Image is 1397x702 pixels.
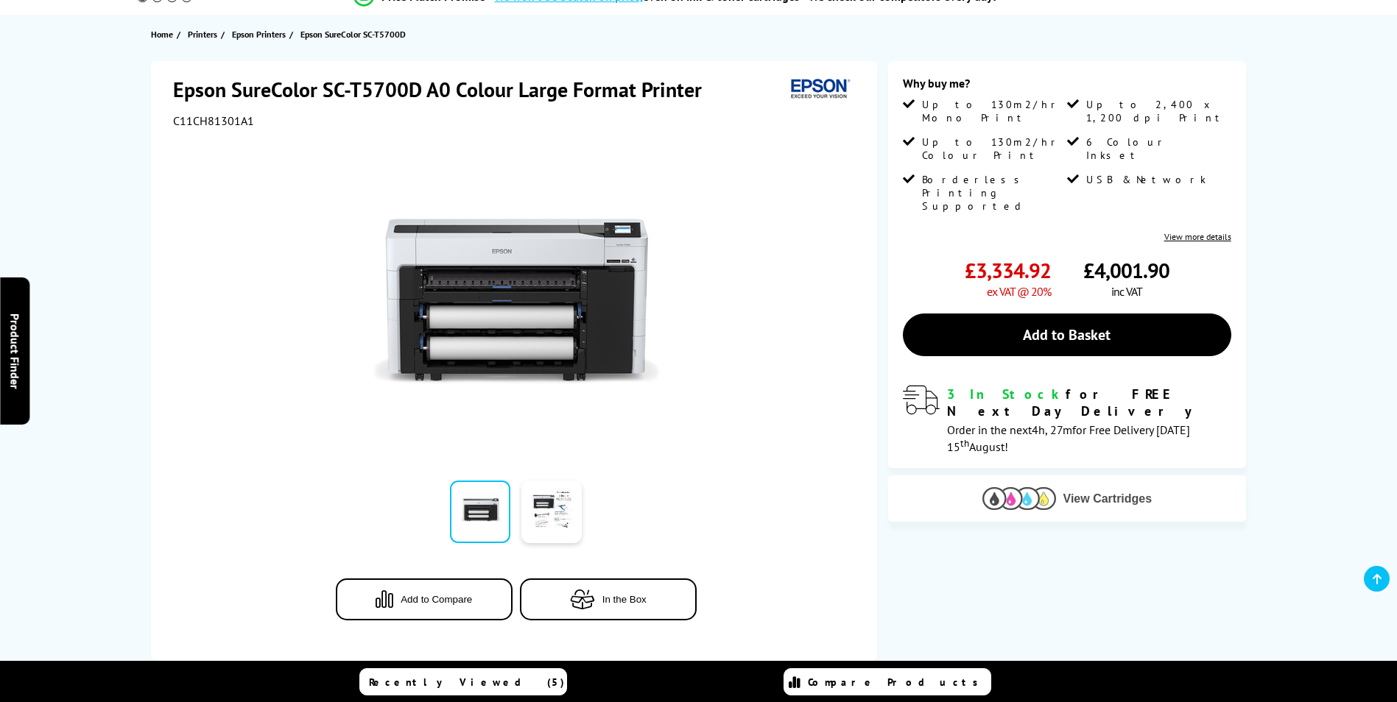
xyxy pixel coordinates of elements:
[173,76,717,103] h1: Epson SureColor SC-T5700D A0 Colour Large Format Printer
[947,386,1066,403] span: 3 In Stock
[1083,257,1169,284] span: £4,001.90
[188,26,221,42] a: Printers
[7,313,22,389] span: Product Finder
[785,76,853,103] img: Epson
[336,578,513,620] button: Add to Compare
[372,157,661,446] img: Epson SureColor SC-T5700D
[903,313,1231,356] a: Add to Basket
[300,29,406,40] span: Epson SureColor SC-T5700D
[232,26,286,42] span: Epson Printers
[947,386,1231,419] div: for FREE Next Day Delivery
[903,386,1231,453] div: modal_delivery
[173,113,254,128] span: C11CH81301A1
[359,668,567,695] a: Recently Viewed (5)
[922,173,1063,213] span: Borderless Printing Supported
[922,135,1063,162] span: Up to 130m2/hr Colour Print
[151,26,177,42] a: Home
[188,26,217,42] span: Printers
[1086,135,1228,162] span: 6 Colour Inkset
[1164,231,1231,242] a: View more details
[947,422,1190,454] span: Order in the next for Free Delivery [DATE] 15 August!
[1063,492,1153,506] span: View Cartridges
[784,668,991,695] a: Compare Products
[151,26,173,42] span: Home
[1032,422,1072,437] span: 4h, 27m
[520,578,697,620] button: In the Box
[1086,98,1228,124] span: Up to 2,400 x 1,200 dpi Print
[922,98,1063,124] span: Up to 130m2/hr Mono Print
[1111,284,1142,299] span: inc VAT
[602,594,647,605] span: In the Box
[1086,173,1206,186] span: USB & Network
[903,76,1231,98] div: Why buy me?
[401,594,472,605] span: Add to Compare
[369,676,565,689] span: Recently Viewed (5)
[987,284,1051,299] span: ex VAT @ 20%
[899,486,1235,511] button: View Cartridges
[232,26,289,42] a: Epson Printers
[808,676,986,689] span: Compare Products
[960,436,969,450] sup: th
[965,257,1051,284] span: £3,334.92
[982,487,1056,510] img: Cartridges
